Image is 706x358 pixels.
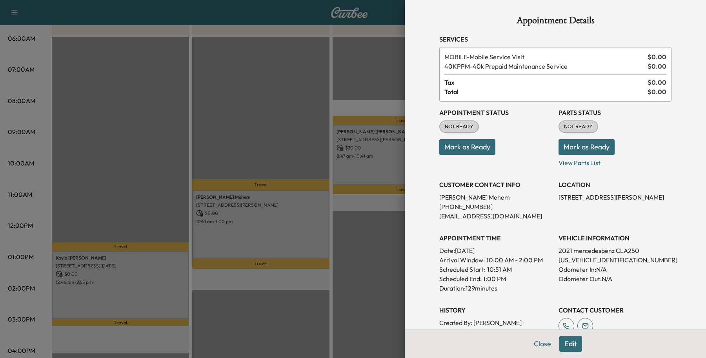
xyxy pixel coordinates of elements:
p: Date: [DATE] [439,246,552,255]
button: Edit [559,336,582,352]
p: Scheduled Start: [439,265,486,274]
p: 2021 mercedesbenz CLA250 [559,246,671,255]
p: View Parts List [559,155,671,167]
p: Odometer In: N/A [559,265,671,274]
p: Scheduled End: [439,274,482,283]
p: Duration: 129 minutes [439,283,552,293]
h3: Appointment Status [439,108,552,117]
h3: CUSTOMER CONTACT INFO [439,180,552,189]
span: $ 0.00 [648,52,666,62]
h3: APPOINTMENT TIME [439,233,552,243]
p: [EMAIL_ADDRESS][DOMAIN_NAME] [439,211,552,221]
p: Created At : [DATE] 11:39:44 AM [439,327,552,337]
button: Mark as Ready [559,139,615,155]
span: $ 0.00 [648,87,666,96]
h3: Parts Status [559,108,671,117]
p: [PHONE_NUMBER] [439,202,552,211]
p: Odometer Out: N/A [559,274,671,283]
p: 10:51 AM [487,265,512,274]
p: [STREET_ADDRESS][PERSON_NAME] [559,193,671,202]
span: Tax [444,78,648,87]
h3: CONTACT CUSTOMER [559,305,671,315]
h3: History [439,305,552,315]
p: 1:00 PM [483,274,506,283]
span: NOT READY [440,123,478,131]
span: 10:00 AM - 2:00 PM [486,255,543,265]
p: [PERSON_NAME] Mehem [439,193,552,202]
span: NOT READY [559,123,597,131]
h3: VEHICLE INFORMATION [559,233,671,243]
span: Mobile Service Visit [444,52,644,62]
span: $ 0.00 [648,62,666,71]
span: Total [444,87,648,96]
p: Created By : [PERSON_NAME] [439,318,552,327]
h3: LOCATION [559,180,671,189]
button: Mark as Ready [439,139,495,155]
h3: Services [439,35,671,44]
span: $ 0.00 [648,78,666,87]
button: Close [529,336,556,352]
span: 40k Prepaid Maintenance Service [444,62,644,71]
p: Arrival Window: [439,255,552,265]
h1: Appointment Details [439,16,671,28]
p: [US_VEHICLE_IDENTIFICATION_NUMBER] [559,255,671,265]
